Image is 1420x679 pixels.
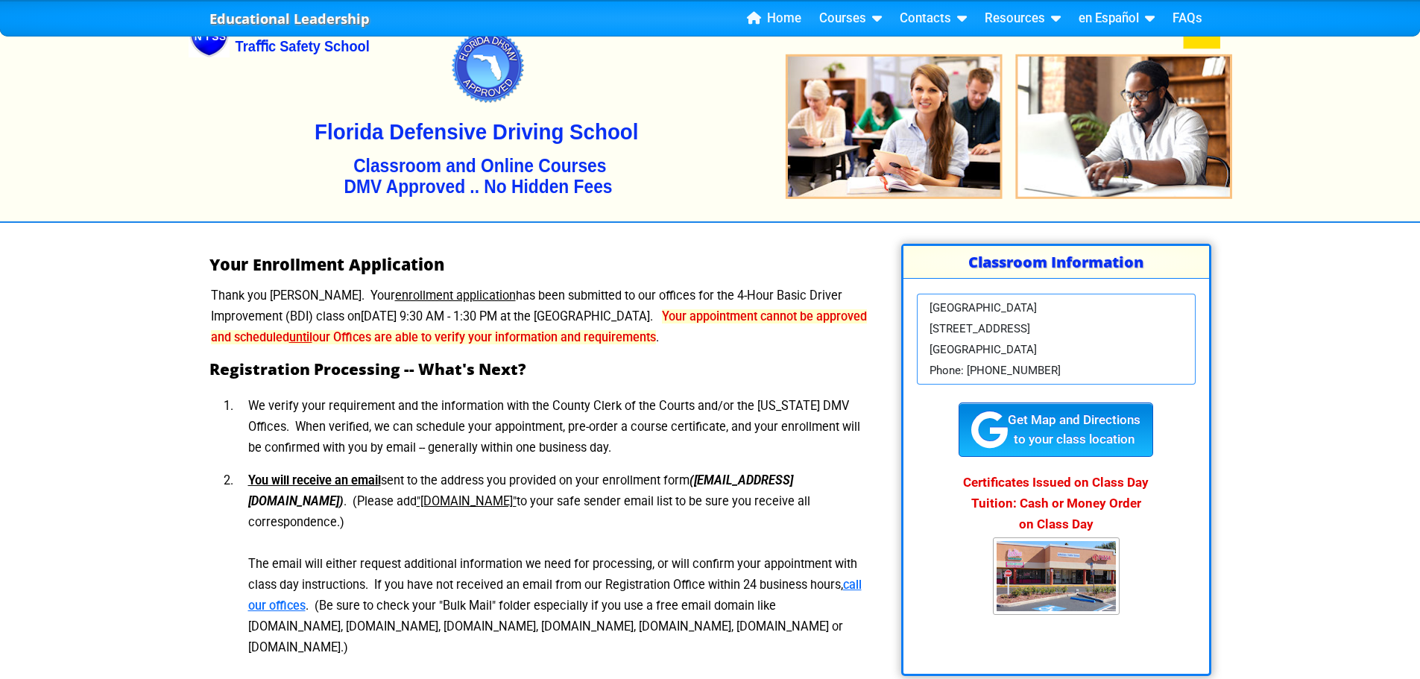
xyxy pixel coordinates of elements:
[959,422,1153,436] a: Get Map and Directionsto your class location
[1073,7,1161,30] a: en Español
[248,473,381,487] u: You will receive an email
[248,473,793,508] em: ([EMAIL_ADDRESS][DOMAIN_NAME])
[417,494,517,508] u: "[DOMAIN_NAME]"
[289,330,312,344] u: until
[209,7,370,31] a: Educational Leadership
[930,297,1037,318] span: [GEOGRAPHIC_DATA]
[930,339,1037,360] span: [GEOGRAPHIC_DATA]
[236,464,868,664] li: sent to the address you provided on your enrollment form . (Please add to your safe sender email ...
[741,7,807,30] a: Home
[813,7,888,30] a: Courses
[903,246,1209,279] h3: Classroom Information
[395,288,516,303] u: enrollment application
[209,285,868,348] p: Thank you [PERSON_NAME]. Your has been submitted to our offices for the 4-Hour Basic Driver Impro...
[209,256,868,274] h1: Your Enrollment Application
[979,7,1067,30] a: Resources
[1167,7,1208,30] a: FAQs
[963,475,1149,531] strong: Certificates Issued on Class Day Tuition: Cash or Money Order on Class Day
[959,402,1153,457] div: Get Map and Directions to your class location
[930,360,1061,381] span: Phone: [PHONE_NUMBER]
[930,318,1030,339] span: [STREET_ADDRESS]
[236,390,868,464] li: We verify your requirement and the information with the County Clerk of the Courts and/or the [US...
[993,537,1120,615] img: Tampa Traffic School
[894,7,973,30] a: Contacts
[361,309,653,323] span: [DATE] 9:30 AM - 1:30 PM at the [GEOGRAPHIC_DATA].
[209,360,868,378] h2: Registration Processing -- What's Next?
